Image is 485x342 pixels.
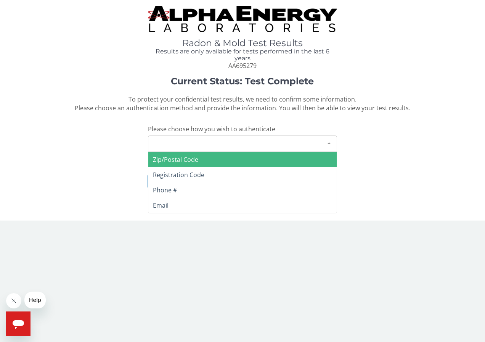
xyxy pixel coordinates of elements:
[148,38,337,48] h1: Radon & Mold Test Results
[148,6,337,32] img: TightCrop.jpg
[148,174,337,188] button: I need help
[153,155,198,164] span: Zip/Postal Code
[148,48,337,61] h4: Results are only available for tests performed in the last 6 years
[24,292,46,308] iframe: Message from company
[148,125,275,133] span: Please choose how you wish to authenticate
[153,186,177,194] span: Phone #
[75,95,410,112] span: To protect your confidential test results, we need to confirm some information. Please choose an ...
[6,293,21,308] iframe: Close message
[6,311,31,336] iframe: Button to launch messaging window
[171,76,314,87] strong: Current Status: Test Complete
[153,171,204,179] span: Registration Code
[153,201,169,210] span: Email
[228,61,257,70] span: AA695279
